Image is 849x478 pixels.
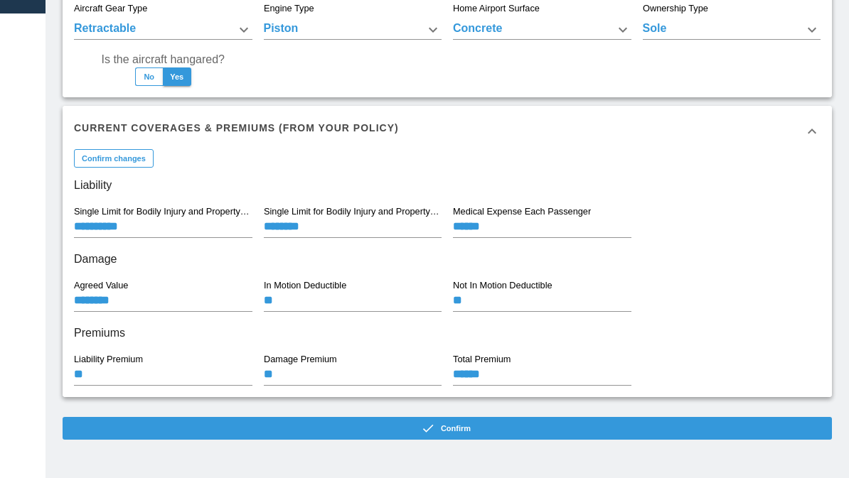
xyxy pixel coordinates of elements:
h6: Current Coverages & Premiums (from your policy) [74,120,399,136]
button: Confirm changes [74,149,154,168]
button: No [135,67,164,86]
label: Not In Motion Deductible [453,279,552,292]
label: Damage Premium [264,353,337,366]
label: Total Premium [453,353,511,366]
div: Current Coverages & Premiums (from your policy) [63,106,832,157]
label: Home Airport Surface [453,2,540,15]
h6: Premiums [74,323,821,343]
label: Ownership Type [643,2,708,15]
label: In Motion Deductible [264,279,346,292]
label: Aircraft Gear Type [74,2,147,15]
div: Piston [264,20,442,40]
button: Confirm [63,417,832,440]
label: Medical Expense Each Passenger [453,205,591,218]
label: Liability Premium [74,353,143,366]
label: Single Limit for Bodily Injury and Property Damage [74,205,252,218]
label: Is the aircraft hangared? [102,51,225,67]
div: Sole [643,20,821,40]
div: Retractable [74,20,252,40]
label: Single Limit for Bodily Injury and Property Damage Each Passenger [264,205,442,218]
label: Agreed Value [74,279,128,292]
h6: Liability [74,175,821,195]
button: Yes [163,67,191,86]
h6: Damage [74,249,821,269]
label: Engine Type [264,2,314,15]
div: Concrete [453,20,631,40]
